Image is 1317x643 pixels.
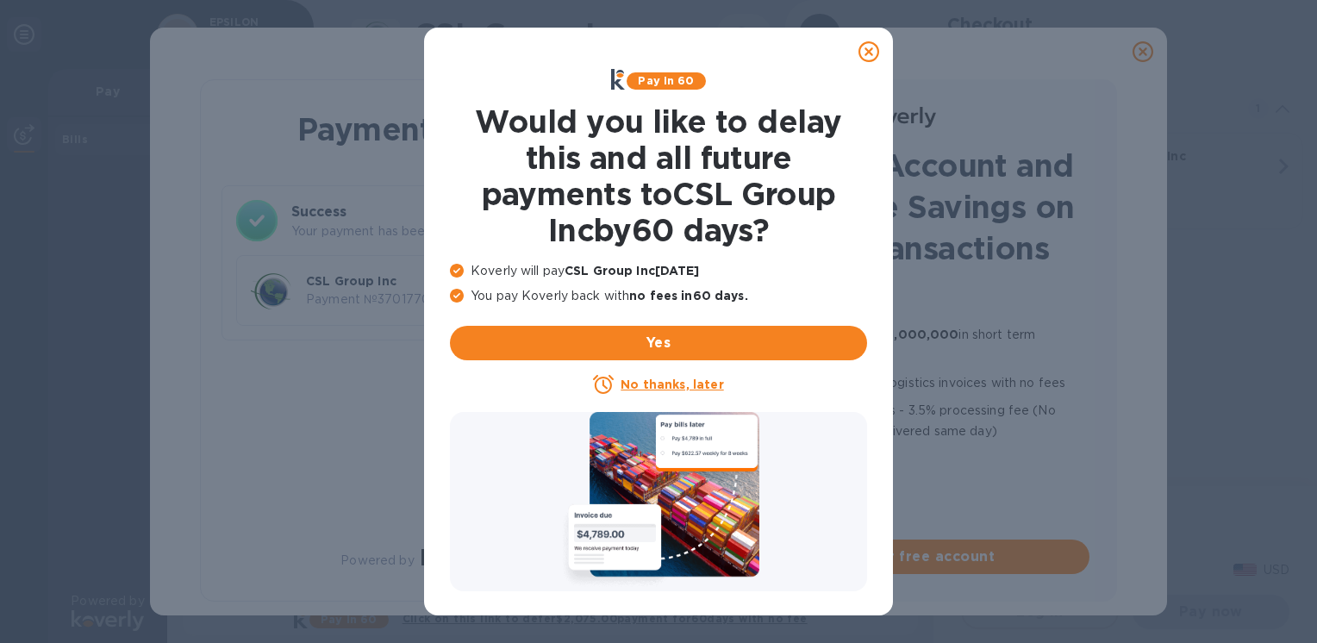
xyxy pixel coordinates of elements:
u: No thanks, later [621,378,723,391]
b: 60 more days to pay [736,376,871,390]
p: for Credit cards - 3.5% processing fee (No transaction limit, funds delivered same day) [736,400,1089,441]
h1: Create an Account and Unlock Fee Savings on Future Transactions [710,145,1089,269]
p: Koverly will pay [450,262,867,280]
p: Powered by [340,552,414,570]
span: Create your free account [724,546,1076,567]
h1: Would you like to delay this and all future payments to CSL Group Inc by 60 days ? [450,103,867,248]
button: Yes [450,326,867,360]
h3: Success [291,202,598,222]
b: no fees in 60 days . [629,289,747,303]
b: CSL Group Inc [DATE] [565,264,700,278]
b: No transaction fees [736,300,864,314]
h1: Payment Result [228,108,606,151]
p: Payment № 37017708 [306,290,479,309]
p: $5,560.00 [486,290,584,309]
p: No transaction limit [736,448,1089,469]
p: all logistics invoices with no fees [736,372,1089,393]
b: Lower fee [736,403,802,417]
p: Your payment has been completed. [291,222,598,240]
b: Pay in 60 [638,74,694,87]
button: Create your free account [710,540,1089,574]
img: Logo [864,107,936,128]
img: Logo [421,549,494,570]
b: $1,000,000 [882,328,958,341]
p: Quick approval for up to in short term financing [736,324,1089,365]
p: CSL Group Inc [306,272,479,290]
span: Yes [464,333,853,353]
b: Total [486,274,521,288]
p: You pay Koverly back with [450,287,867,305]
